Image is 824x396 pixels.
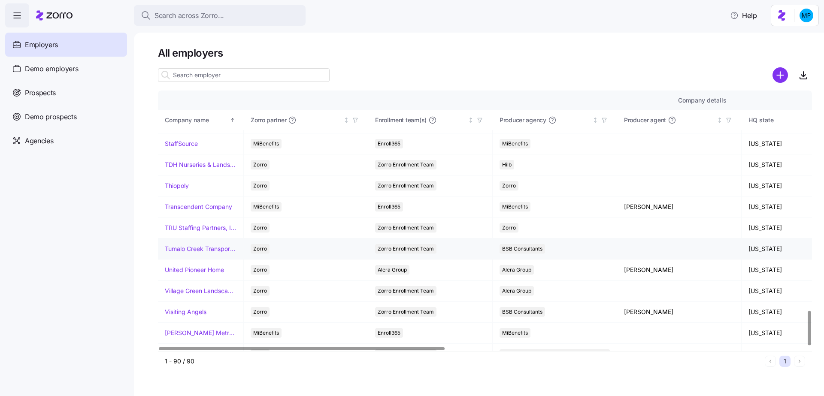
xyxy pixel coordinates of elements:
span: BSB Consultants [502,244,542,254]
a: Tumalo Creek Transportation [165,245,236,253]
span: Zorro [253,244,267,254]
a: [PERSON_NAME] Metropolitan Housing Authority [165,329,236,337]
span: Zorro [253,286,267,296]
span: Enroll365 [378,328,400,338]
th: Enrollment team(s)Not sorted [368,110,493,130]
span: Enroll365 [378,139,400,148]
span: Enroll365 [378,202,400,212]
td: [PERSON_NAME] [617,260,742,281]
svg: add icon [772,67,788,83]
div: Not sorted [468,117,474,123]
td: [PERSON_NAME] [617,302,742,323]
span: Zorro Enrollment Team [378,307,434,317]
span: Prospects [25,88,56,98]
span: Agencies [25,136,53,146]
a: Employers [5,33,127,57]
span: Zorro Enrollment Team [378,160,434,169]
span: MiBenefits [253,328,279,338]
button: 1 [779,356,791,367]
span: Zorro partner [251,116,286,124]
span: Zorro Enrollment Team [378,244,434,254]
img: b954e4dfce0f5620b9225907d0f7229f [800,9,813,22]
a: Demo employers [5,57,127,81]
a: Demo prospects [5,105,127,129]
input: Search employer [158,68,330,82]
span: Zorro Enrollment Team [378,286,434,296]
span: MiBenefits [502,202,528,212]
button: Previous page [765,356,776,367]
span: Help [730,10,757,21]
span: Employers [25,39,58,50]
span: MiBenefits [253,202,279,212]
span: Zorro [253,160,267,169]
button: Search across Zorro... [134,5,306,26]
span: MiBenefits [502,328,528,338]
span: Zorro [253,307,267,317]
th: Zorro partnerNot sorted [244,110,368,130]
button: Next page [794,356,805,367]
span: MiBenefits [502,139,528,148]
a: Prospects [5,81,127,105]
span: Enrollment team(s) [375,116,427,124]
th: Producer agencyNot sorted [493,110,617,130]
a: Transcendent Company [165,203,232,211]
div: Company name [165,115,228,125]
th: Company nameSorted ascending [158,110,244,130]
div: 1 - 90 / 90 [165,357,761,366]
h1: All employers [158,46,812,60]
span: Alera Group [502,265,531,275]
span: Zorro Enrollment Team [378,223,434,233]
span: Alera Group [502,286,531,296]
div: Sorted ascending [230,117,236,123]
span: Zorro Enrollment Team [378,181,434,190]
span: BSB Consultants [502,307,542,317]
span: Producer agency [500,116,546,124]
span: Zorro [253,223,267,233]
span: Demo prospects [25,112,77,122]
span: Producer agent [624,116,666,124]
button: Help [723,7,764,24]
span: Zorro [253,181,267,190]
a: Agencies [5,129,127,153]
a: TDH Nurseries & Landscaping [165,160,236,169]
th: Producer agentNot sorted [617,110,742,130]
td: [PERSON_NAME] [617,196,742,218]
a: StaffSource [165,139,198,148]
span: Hilb [502,160,512,169]
div: Not sorted [592,117,598,123]
span: Search across Zorro... [154,10,224,21]
span: Demo employers [25,63,79,74]
div: Not sorted [717,117,723,123]
a: United Pioneer Home [165,266,224,274]
span: MiBenefits [253,139,279,148]
span: Zorro [502,181,516,190]
a: TRU Staffing Partners, Inc [165,224,236,232]
a: Visiting Angels [165,308,206,316]
div: Not sorted [343,117,349,123]
a: Thiopoly [165,181,189,190]
a: Village Green Landscapes [165,287,236,295]
span: Alera Group [378,265,407,275]
span: Zorro [502,223,516,233]
span: Zorro [253,265,267,275]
